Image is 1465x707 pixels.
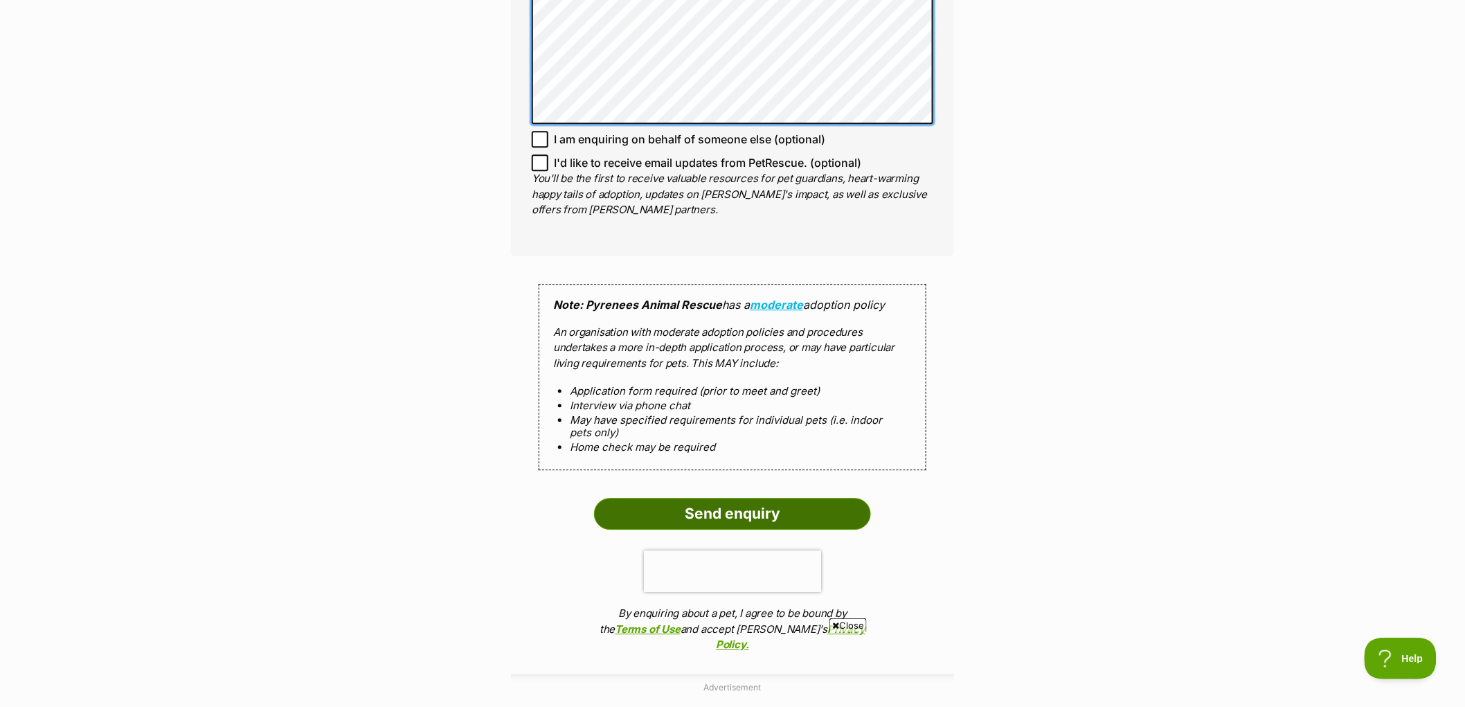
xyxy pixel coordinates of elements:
span: Close [829,618,867,632]
li: May have specified requirements for individual pets (i.e. indoor pets only) [570,414,895,438]
span: I am enquiring on behalf of someone else (optional) [554,131,825,147]
p: You'll be the first to receive valuable resources for pet guardians, heart-warming happy tails of... [532,171,933,218]
strong: Note: Pyrenees Animal Rescue [553,298,722,312]
div: has a adoption policy [539,284,926,470]
input: Send enquiry [594,498,871,530]
span: I'd like to receive email updates from PetRescue. (optional) [554,154,861,171]
a: moderate [750,298,803,312]
li: Home check may be required [570,441,895,453]
a: Terms of Use [615,623,680,636]
iframe: reCAPTCHA [644,551,821,592]
iframe: Advertisement [397,638,1068,700]
p: By enquiring about a pet, I agree to be bound by the and accept [PERSON_NAME]'s [594,606,871,653]
p: An organisation with moderate adoption policies and procedures undertakes a more in-depth applica... [553,325,912,372]
iframe: Help Scout Beacon - Open [1365,638,1437,679]
li: Interview via phone chat [570,400,895,411]
li: Application form required (prior to meet and greet) [570,385,895,397]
